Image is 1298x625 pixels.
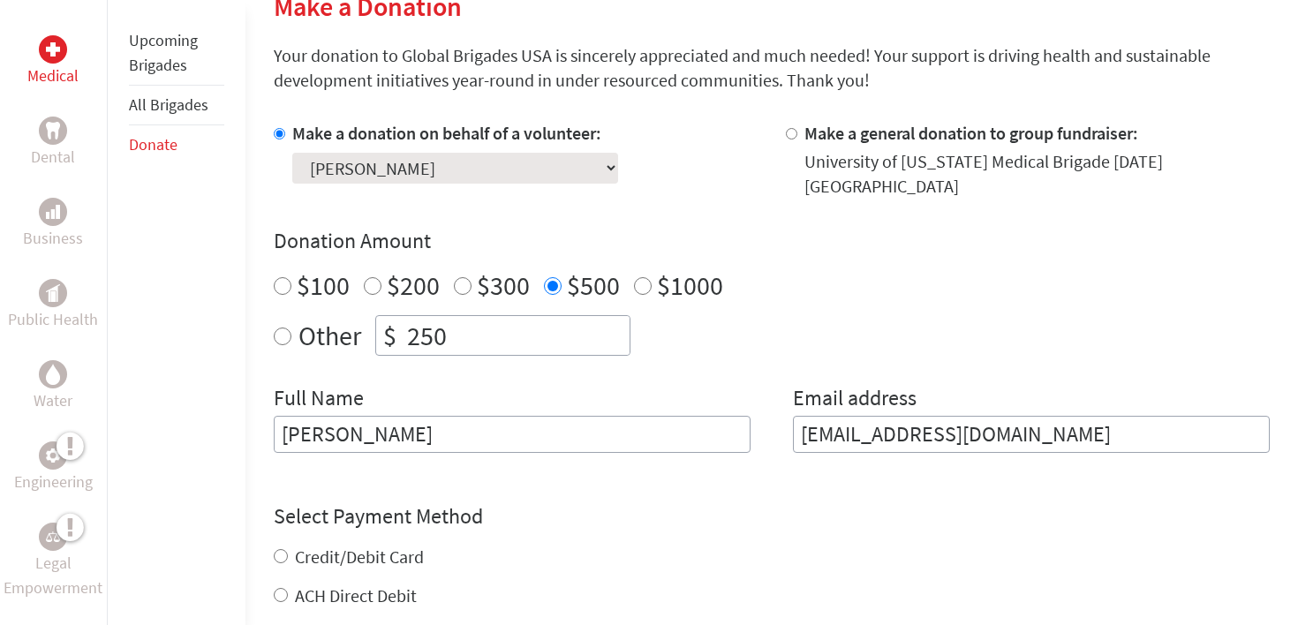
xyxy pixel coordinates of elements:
[46,448,60,463] img: Engineering
[295,546,424,568] label: Credit/Debit Card
[477,268,530,302] label: $300
[793,416,1270,453] input: Your Email
[27,35,79,88] a: MedicalMedical
[8,307,98,332] p: Public Health
[46,284,60,302] img: Public Health
[129,86,224,125] li: All Brigades
[274,43,1270,93] p: Your donation to Global Brigades USA is sincerely appreciated and much needed! Your support is dr...
[274,502,1270,531] h4: Select Payment Method
[31,117,75,169] a: DentalDental
[298,315,361,356] label: Other
[34,388,72,413] p: Water
[129,21,224,86] li: Upcoming Brigades
[657,268,723,302] label: $1000
[129,125,224,164] li: Donate
[292,122,601,144] label: Make a donation on behalf of a volunteer:
[39,117,67,145] div: Dental
[4,523,103,600] a: Legal EmpowermentLegal Empowerment
[8,279,98,332] a: Public HealthPublic Health
[46,122,60,139] img: Dental
[297,268,350,302] label: $100
[376,316,404,355] div: $
[31,145,75,169] p: Dental
[39,360,67,388] div: Water
[274,384,364,416] label: Full Name
[39,523,67,551] div: Legal Empowerment
[4,551,103,600] p: Legal Empowerment
[14,470,93,494] p: Engineering
[804,122,1138,144] label: Make a general donation to group fundraiser:
[404,316,630,355] input: Enter Amount
[274,416,751,453] input: Enter Full Name
[793,384,917,416] label: Email address
[46,531,60,542] img: Legal Empowerment
[295,584,417,606] label: ACH Direct Debit
[27,64,79,88] p: Medical
[46,42,60,56] img: Medical
[23,198,83,251] a: BusinessBusiness
[387,268,440,302] label: $200
[39,35,67,64] div: Medical
[39,198,67,226] div: Business
[39,279,67,307] div: Public Health
[804,149,1270,199] div: University of [US_STATE] Medical Brigade [DATE] [GEOGRAPHIC_DATA]
[39,441,67,470] div: Engineering
[129,94,208,115] a: All Brigades
[14,441,93,494] a: EngineeringEngineering
[23,226,83,251] p: Business
[46,205,60,219] img: Business
[274,227,1270,255] h4: Donation Amount
[567,268,620,302] label: $500
[34,360,72,413] a: WaterWater
[46,364,60,384] img: Water
[129,30,198,75] a: Upcoming Brigades
[129,134,177,154] a: Donate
